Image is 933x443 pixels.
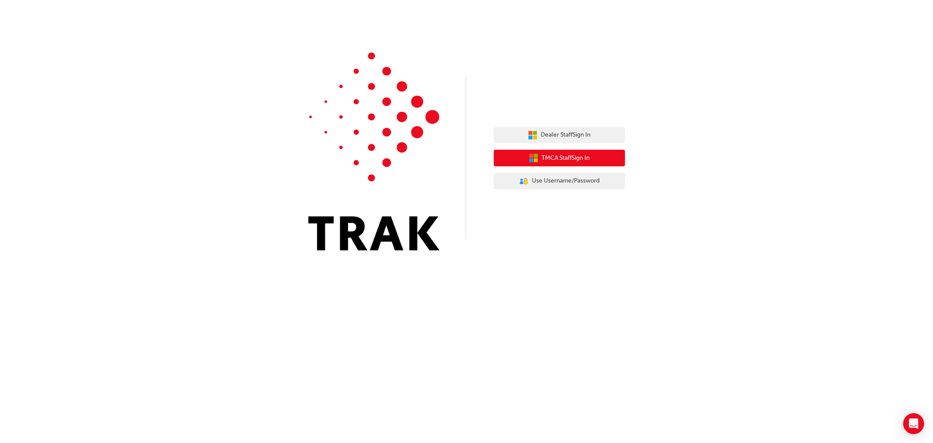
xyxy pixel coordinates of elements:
span: TMCA Staff Sign In [542,153,590,163]
span: Dealer Staff Sign In [541,130,591,140]
span: Use Username/Password [532,176,600,186]
img: Trak [308,53,440,250]
button: Use Username/Password [494,173,625,190]
button: TMCA StaffSign In [494,150,625,166]
div: Open Intercom Messenger [903,413,924,434]
button: Dealer StaffSign In [494,127,625,144]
